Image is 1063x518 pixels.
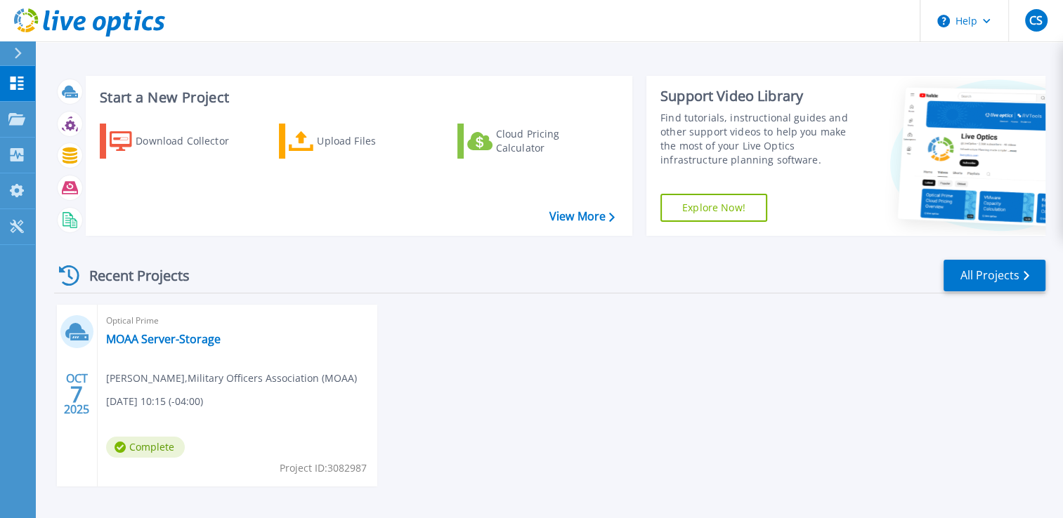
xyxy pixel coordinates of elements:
span: 7 [70,388,83,400]
div: Upload Files [317,127,429,155]
div: Download Collector [136,127,248,155]
h3: Start a New Project [100,90,614,105]
a: Upload Files [279,124,436,159]
div: Support Video Library [660,87,861,105]
a: Explore Now! [660,194,767,222]
span: Optical Prime [106,313,369,328]
div: Find tutorials, instructional guides and other support videos to help you make the most of your L... [660,111,861,167]
a: View More [549,210,615,223]
span: Project ID: 3082987 [280,460,367,476]
span: Complete [106,437,185,458]
span: [DATE] 10:15 (-04:00) [106,394,203,409]
a: Download Collector [100,124,256,159]
div: Recent Projects [54,258,209,293]
a: Cloud Pricing Calculator [457,124,614,159]
div: OCT 2025 [63,368,90,420]
span: CS [1029,15,1043,26]
a: MOAA Server-Storage [106,332,221,346]
div: Cloud Pricing Calculator [496,127,608,155]
span: [PERSON_NAME] , Military Officers Association (MOAA) [106,371,357,386]
a: All Projects [944,260,1045,291]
